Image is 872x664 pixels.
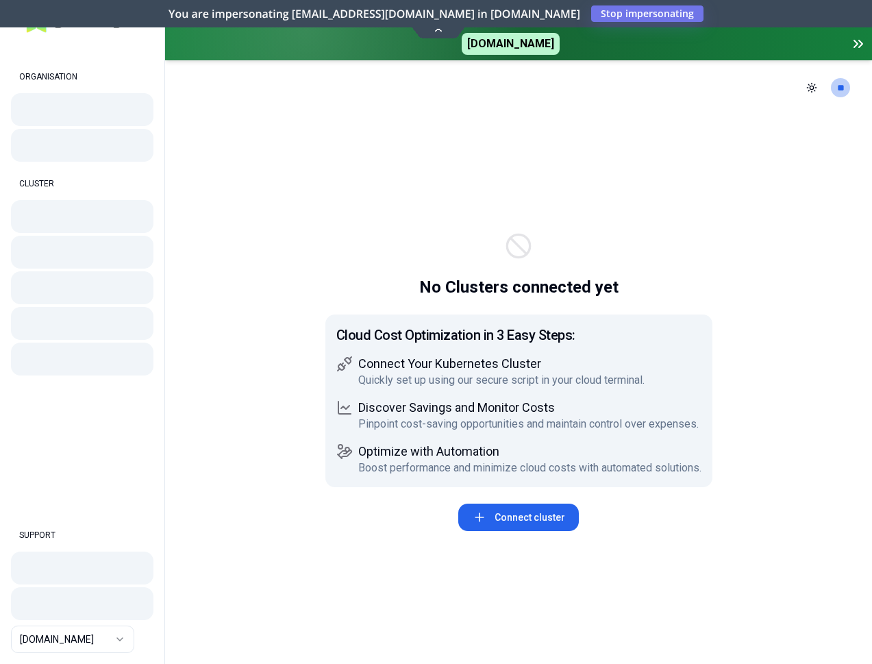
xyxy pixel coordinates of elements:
h1: Discover Savings and Monitor Costs [358,399,699,416]
h1: Optimize with Automation [358,443,701,460]
h1: Connect Your Kubernetes Cluster [358,356,645,372]
div: ORGANISATION [11,63,153,90]
span: [DOMAIN_NAME] [462,33,560,55]
button: Connect cluster [458,504,579,531]
div: CLUSTER [11,170,153,197]
p: Cloud Cost Optimization in 3 Easy Steps: [336,325,701,345]
p: Boost performance and minimize cloud costs with automated solutions. [358,460,701,476]
p: No Clusters connected yet [419,276,619,298]
p: Pinpoint cost-saving opportunities and maintain control over expenses. [358,416,699,432]
p: Quickly set up using our secure script in your cloud terminal. [358,372,645,389]
div: SUPPORT [11,521,153,549]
